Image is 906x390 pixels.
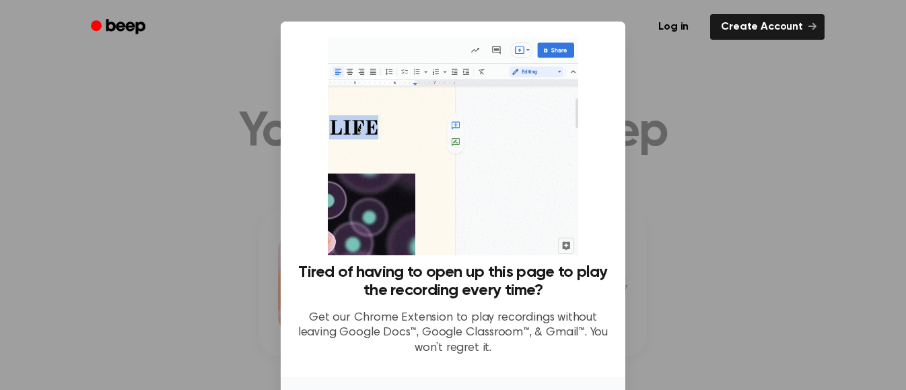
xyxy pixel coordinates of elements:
a: Create Account [710,14,825,40]
img: Beep extension in action [328,38,578,255]
h3: Tired of having to open up this page to play the recording every time? [297,263,609,300]
a: Log in [645,11,702,42]
a: Beep [81,14,158,40]
p: Get our Chrome Extension to play recordings without leaving Google Docs™, Google Classroom™, & Gm... [297,311,609,356]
